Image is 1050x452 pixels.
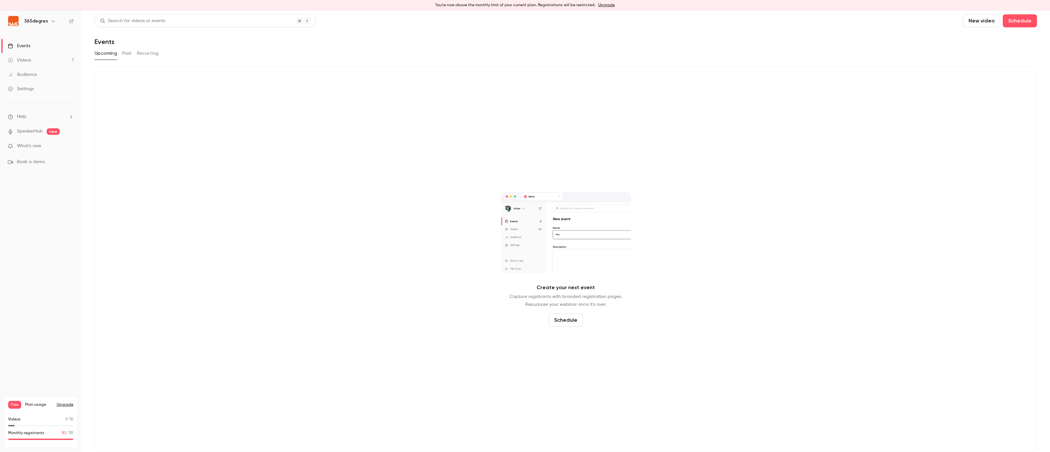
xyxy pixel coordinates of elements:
[57,402,73,407] button: Upgrade
[8,71,37,78] div: Audience
[17,159,45,165] span: Book a demo
[61,431,66,435] span: 30
[95,48,117,59] button: Upcoming
[8,86,34,92] div: Settings
[8,430,44,436] p: Monthly registrants
[95,38,114,46] h1: Events
[8,113,74,120] li: help-dropdown-opener
[17,113,26,120] span: Help
[65,417,73,422] p: / 10
[47,128,60,135] span: new
[61,430,73,436] p: / 30
[8,43,30,49] div: Events
[24,18,48,24] h6: 365degres
[25,402,53,407] span: Plan usage
[963,14,1000,27] button: New video
[17,143,41,149] span: What's new
[8,401,21,409] span: Free
[510,293,622,308] p: Capture registrants with branded registration pages. Repurpose your webinar once it's over.
[17,128,43,135] a: SpeakerHub
[549,314,583,327] button: Schedule
[122,48,132,59] button: Past
[66,143,74,149] iframe: Noticeable Trigger
[137,48,159,59] button: Recurring
[100,18,165,24] div: Search for videos or events
[8,417,21,422] p: Videos
[8,57,31,64] div: Videos
[598,3,615,8] a: Upgrade
[1003,14,1037,27] button: Schedule
[537,284,595,291] p: Create your next event
[8,16,19,26] img: 365degres
[65,417,67,421] span: 1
